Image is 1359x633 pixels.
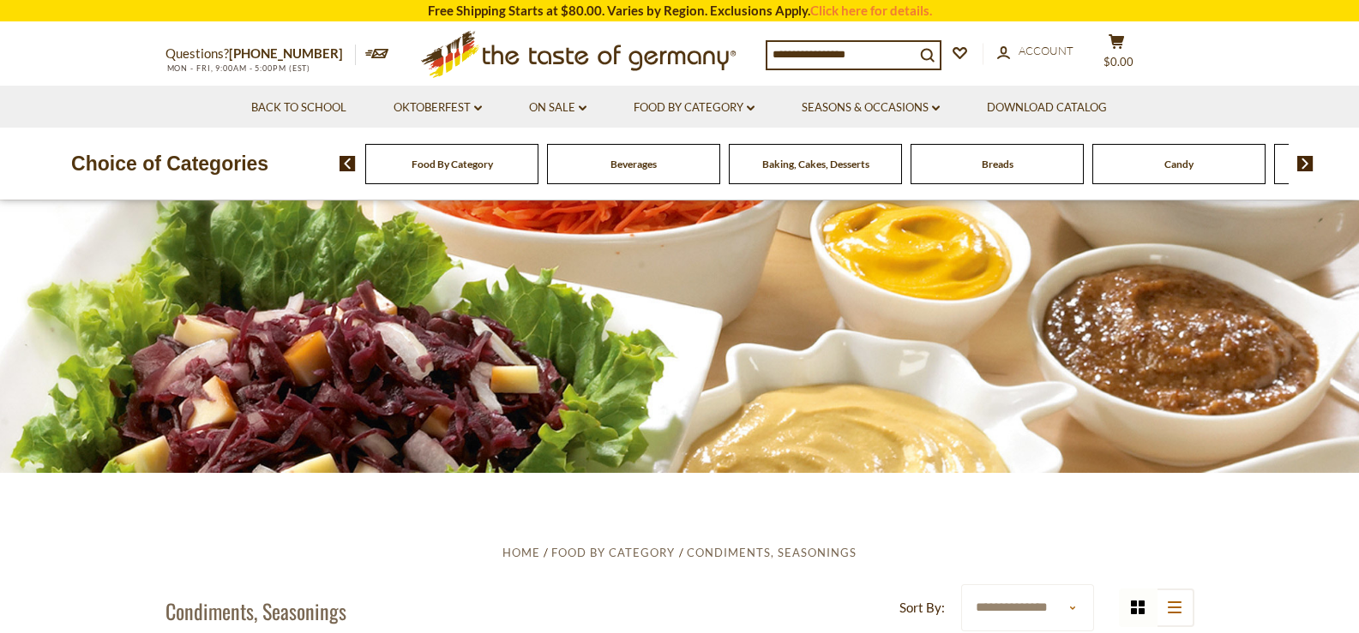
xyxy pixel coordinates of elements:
[394,99,482,117] a: Oktoberfest
[610,158,657,170] a: Beverages
[340,156,356,171] img: previous arrow
[502,546,540,559] a: Home
[251,99,346,117] a: Back to School
[529,99,586,117] a: On Sale
[762,158,869,170] a: Baking, Cakes, Desserts
[165,598,346,624] h1: Condiments, Seasonings
[982,158,1013,170] a: Breads
[165,63,311,73] span: MON - FRI, 9:00AM - 5:00PM (EST)
[899,597,945,618] label: Sort By:
[987,99,1107,117] a: Download Catalog
[1297,156,1314,171] img: next arrow
[1103,55,1134,69] span: $0.00
[1091,33,1143,76] button: $0.00
[1019,44,1073,57] span: Account
[165,43,356,65] p: Questions?
[687,546,857,559] a: Condiments, Seasonings
[1164,158,1194,170] a: Candy
[810,3,932,18] a: Click here for details.
[412,158,493,170] a: Food By Category
[802,99,940,117] a: Seasons & Occasions
[997,42,1073,61] a: Account
[634,99,755,117] a: Food By Category
[551,546,675,559] a: Food By Category
[229,45,343,61] a: [PHONE_NUMBER]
